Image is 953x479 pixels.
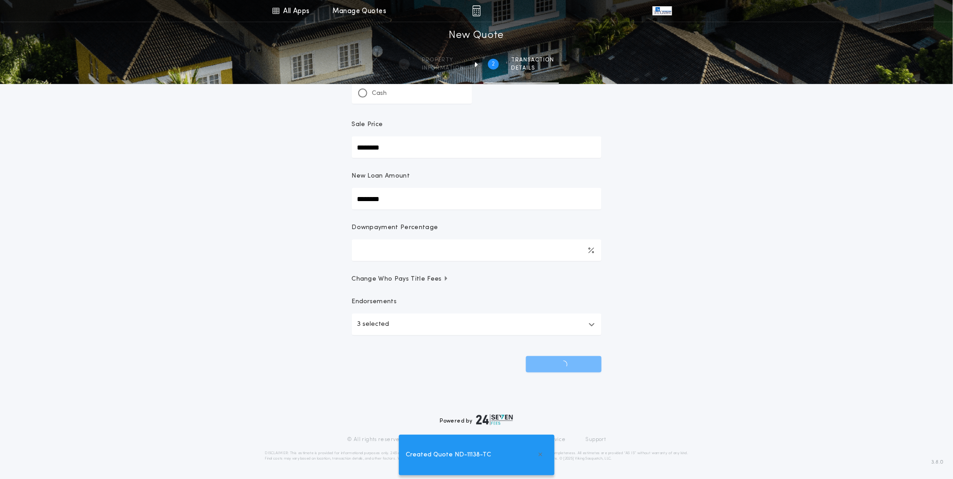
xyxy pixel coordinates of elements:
[406,450,492,460] span: Created Quote ND-11138-TC
[352,223,438,232] p: Downpayment Percentage
[512,65,555,72] span: details
[653,6,672,15] img: vs-icon
[476,414,513,425] img: logo
[472,5,481,16] img: img
[512,56,555,64] span: Transaction
[357,319,389,330] p: 3 selected
[352,120,383,129] p: Sale Price
[422,56,465,64] span: Property
[492,61,495,68] h2: 2
[422,65,465,72] span: information
[352,297,602,306] p: Endorsements
[352,275,602,284] button: Change Who Pays Title Fees
[372,89,387,98] p: Cash
[352,314,602,335] button: 3 selected
[352,239,602,261] input: Downpayment Percentage
[352,188,602,210] input: New Loan Amount
[352,275,449,284] span: Change Who Pays Title Fees
[352,136,602,158] input: Sale Price
[449,28,504,43] h1: New Quote
[352,172,410,181] p: New Loan Amount
[440,414,513,425] div: Powered by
